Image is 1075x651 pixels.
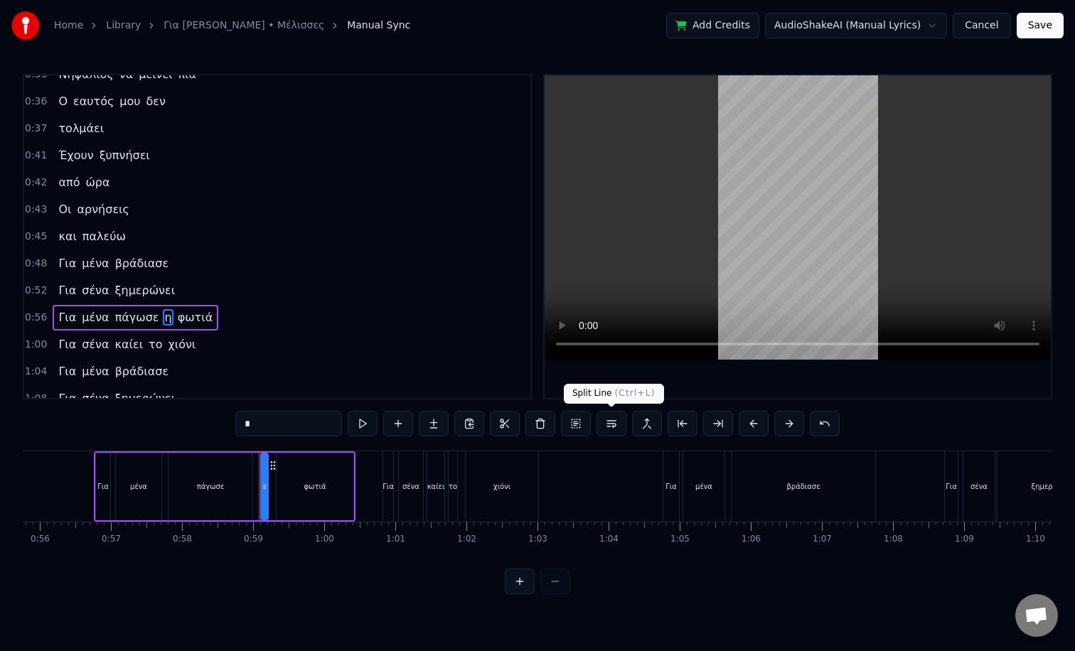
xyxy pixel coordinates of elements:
span: 0:56 [25,311,47,325]
div: το [449,481,457,492]
span: 0:37 [25,122,47,136]
span: μένα [80,363,110,380]
div: 1:07 [813,534,832,545]
div: βράδιασε [786,481,820,492]
span: χιόνι [166,336,197,353]
div: 0:56 [31,534,50,545]
span: μένα [80,309,110,325]
div: 1:06 [742,534,761,545]
span: 1:04 [25,365,47,379]
span: τολμάει [57,120,105,136]
span: 0:41 [25,149,47,163]
div: φωτιά [304,481,326,492]
div: 0:59 [244,534,263,545]
span: βράδιασε [114,363,170,380]
img: youka [11,11,40,40]
span: Οι [57,201,73,217]
span: Για [57,363,77,380]
div: 1:08 [884,534,903,545]
span: Για [57,390,77,407]
span: σένα [80,336,110,353]
span: βράδιασε [114,255,170,271]
div: 1:01 [386,534,405,545]
a: Open chat [1015,594,1058,637]
span: φωτιά [176,309,215,325]
span: 0:43 [25,203,47,217]
span: πάγωσε [114,309,161,325]
div: Για [946,481,957,492]
span: Manual Sync [347,18,410,33]
span: μένα [80,255,110,271]
div: σένα [970,481,988,492]
a: Library [106,18,141,33]
div: 1:04 [599,534,619,545]
div: 1:10 [1026,534,1045,545]
span: από [57,174,81,190]
span: Ο [57,93,69,109]
span: 0:52 [25,284,47,298]
span: 0:36 [25,95,47,109]
span: Για [57,309,77,325]
span: ξημερώνει [114,282,176,298]
span: αρνήσεις [75,201,130,217]
div: 1:02 [457,534,476,545]
span: σένα [80,282,110,298]
span: 1:08 [25,392,47,406]
div: μένα [695,481,712,492]
div: 0:58 [173,534,192,545]
span: μου [118,93,141,109]
div: σένα [402,481,419,492]
span: και [57,228,77,244]
div: ξημερώνει [1032,481,1069,492]
div: 1:09 [955,534,974,545]
span: εαυτός [72,93,115,109]
span: ξημερώνει [114,390,176,407]
div: 1:05 [670,534,690,545]
span: η [163,309,173,325]
span: Για [57,336,77,353]
div: καίει [427,481,445,492]
span: το [147,336,164,353]
span: παλεύω [81,228,127,244]
button: Add Credits [666,13,759,38]
nav: breadcrumb [54,18,410,33]
span: 0:45 [25,230,47,244]
div: 1:00 [315,534,334,545]
span: καίει [114,336,144,353]
span: 1:00 [25,338,47,352]
a: Home [54,18,83,33]
span: σένα [80,390,110,407]
div: Για [97,481,109,492]
div: πάγωσε [197,481,225,492]
span: Για [57,255,77,271]
div: χιόνι [493,481,510,492]
div: Split Line [564,384,664,404]
button: Cancel [953,13,1010,38]
span: ( Ctrl+L ) [614,388,655,398]
span: Για [57,282,77,298]
div: Για [383,481,394,492]
div: 1:03 [528,534,547,545]
div: μένα [130,481,147,492]
div: Για [665,481,677,492]
span: 0:48 [25,257,47,271]
span: δεν [145,93,167,109]
a: Για [PERSON_NAME] • Μέλισσες [164,18,324,33]
div: 0:57 [102,534,121,545]
button: Save [1017,13,1064,38]
span: ώρα [84,174,111,190]
span: ξυπνήσει [98,147,151,163]
span: Έχουν [57,147,95,163]
span: 0:42 [25,176,47,190]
